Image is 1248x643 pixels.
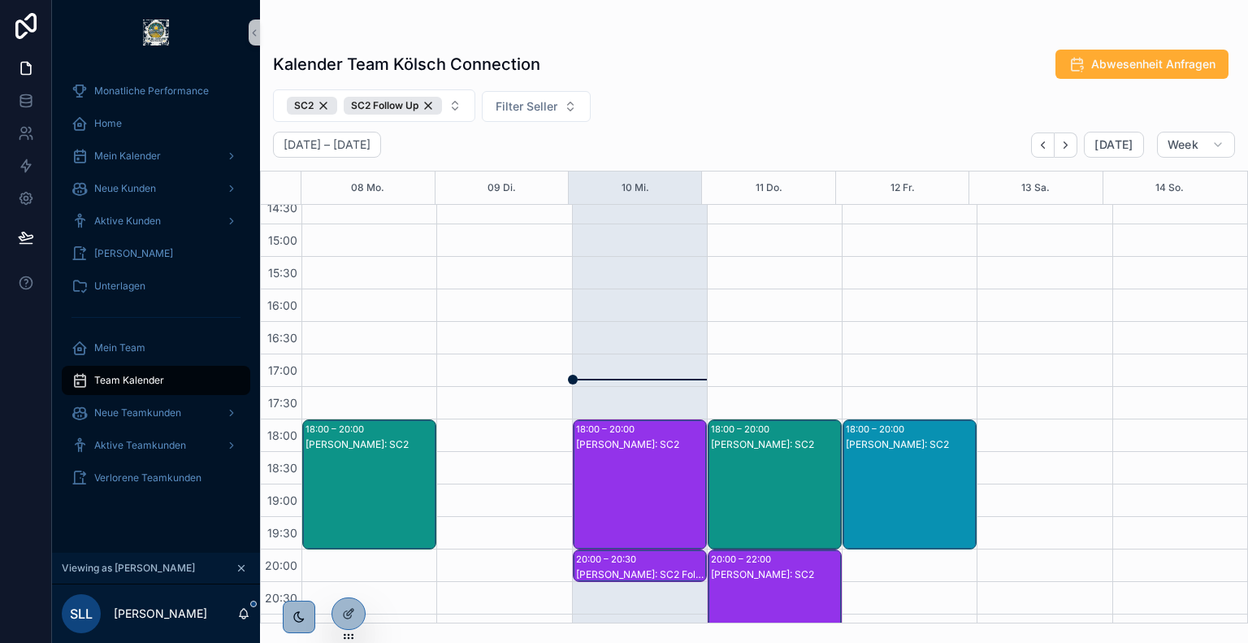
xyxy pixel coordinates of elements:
h1: Kalender Team Kölsch Connection [273,53,540,76]
div: SC2 [287,97,337,115]
div: 18:00 – 20:00 [305,421,368,437]
span: 18:30 [263,461,301,475]
a: Home [62,109,250,138]
span: [DATE] [1094,137,1133,152]
div: SC2 Follow Up [344,97,442,115]
a: Team Kalender [62,366,250,395]
div: 20:00 – 20:30[PERSON_NAME]: SC2 Follow Up [574,550,706,581]
span: 17:00 [264,363,301,377]
h2: [DATE] – [DATE] [284,137,370,153]
span: 20:00 [261,558,301,572]
div: [PERSON_NAME]: SC2 [305,438,435,451]
span: Team Kalender [94,374,164,387]
a: Neue Teamkunden [62,398,250,428]
span: 18:00 [263,428,301,442]
button: Next [1055,133,1077,158]
a: Monatliche Performance [62,76,250,106]
span: Week [1168,137,1198,152]
button: Unselect SC_2_FOLLOW_UP [344,97,442,115]
button: 13 Sa. [1021,172,1050,204]
span: Neue Teamkunden [94,406,181,419]
span: Filter Seller [496,98,557,115]
div: [PERSON_NAME]: SC2 [846,438,975,451]
div: 18:00 – 20:00[PERSON_NAME]: SC2 [708,420,841,549]
a: Unterlagen [62,272,250,301]
span: 19:30 [263,526,301,540]
a: Verlorene Teamkunden [62,463,250,493]
span: Neue Kunden [94,182,156,195]
span: 14:30 [263,201,301,215]
div: 18:00 – 20:00[PERSON_NAME]: SC2 [843,420,976,549]
button: [DATE] [1084,132,1143,158]
span: [PERSON_NAME] [94,247,173,260]
span: Viewing as [PERSON_NAME] [62,562,195,575]
span: Aktive Teamkunden [94,439,186,452]
span: Unterlagen [94,280,145,293]
div: [PERSON_NAME]: SC2 Follow Up [576,568,705,581]
span: Verlorene Teamkunden [94,471,201,484]
a: [PERSON_NAME] [62,239,250,268]
span: 19:00 [263,493,301,507]
img: App logo [143,20,169,46]
button: Back [1031,133,1055,158]
button: 08 Mo. [351,172,384,204]
button: 09 Di. [487,172,516,204]
button: Abwesenheit Anfragen [1055,50,1228,79]
button: 10 Mi. [622,172,649,204]
button: Select Button [273,89,475,122]
span: Monatliche Performance [94,85,209,98]
span: 16:00 [263,298,301,312]
span: 17:30 [264,396,301,410]
span: Aktive Kunden [94,215,161,228]
div: 18:00 – 20:00 [711,421,773,437]
div: 18:00 – 20:00[PERSON_NAME]: SC2 [303,420,435,549]
span: 15:30 [264,266,301,280]
button: 14 So. [1155,172,1184,204]
button: 11 Do. [756,172,782,204]
div: scrollable content [52,65,260,514]
div: [PERSON_NAME]: SC2 [576,438,705,451]
span: 16:30 [263,331,301,345]
div: 20:00 – 22:00 [711,551,775,567]
a: Neue Kunden [62,174,250,203]
div: 18:00 – 20:00 [576,421,639,437]
span: 15:00 [264,233,301,247]
span: Home [94,117,122,130]
a: Mein Kalender [62,141,250,171]
div: [PERSON_NAME]: SC2 [711,568,840,581]
span: Abwesenheit Anfragen [1091,56,1215,72]
button: Unselect SC_2 [287,97,337,115]
span: SLL [70,604,93,623]
button: Week [1157,132,1235,158]
span: Mein Team [94,341,145,354]
div: 18:00 – 20:00[PERSON_NAME]: SC2 [574,420,706,549]
div: 18:00 – 20:00 [846,421,908,437]
a: Aktive Kunden [62,206,250,236]
p: [PERSON_NAME] [114,606,207,622]
button: 12 Fr. [890,172,915,204]
div: 20:00 – 20:30 [576,551,640,567]
a: Aktive Teamkunden [62,431,250,460]
span: 20:30 [261,591,301,605]
button: Select Button [482,91,591,122]
a: Mein Team [62,333,250,363]
span: Mein Kalender [94,150,161,163]
div: [PERSON_NAME]: SC2 [711,438,840,451]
